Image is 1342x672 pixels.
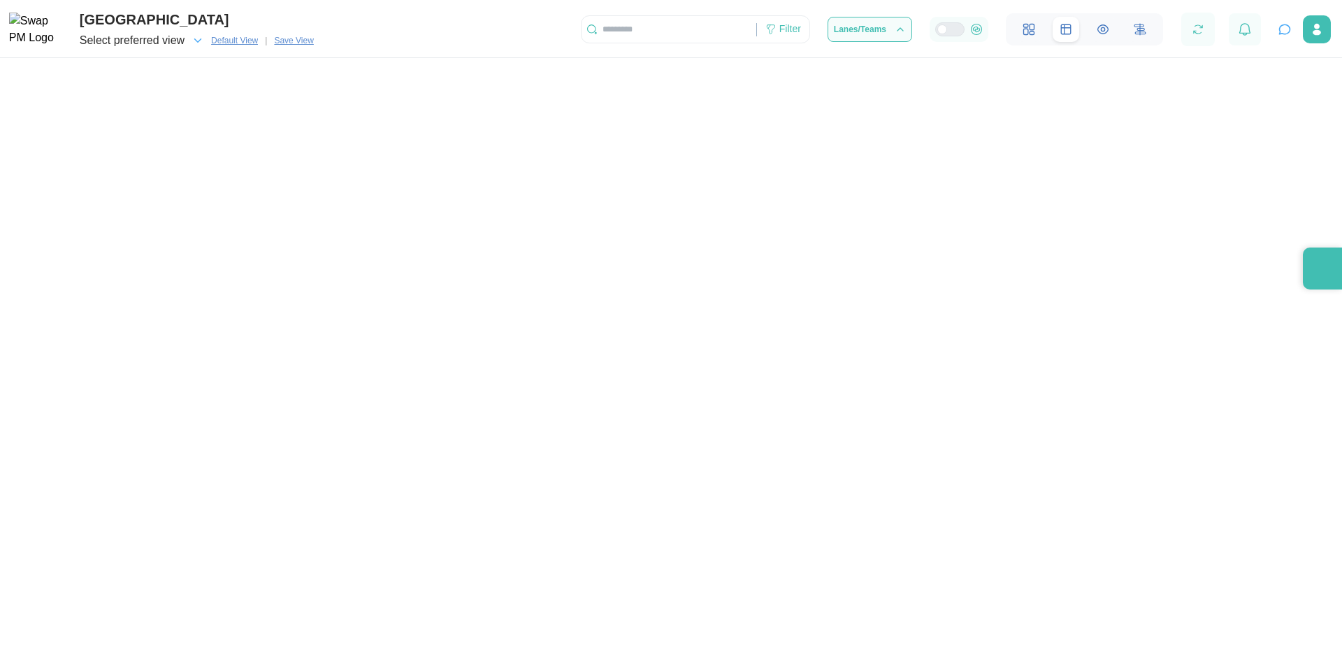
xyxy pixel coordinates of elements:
button: Lanes/Teams [828,17,912,42]
button: Default View [205,33,264,48]
button: Select preferred view [80,31,204,50]
div: Filter [779,22,801,37]
span: Select preferred view [80,31,185,50]
span: Save View [274,34,313,48]
div: [GEOGRAPHIC_DATA] [80,9,319,31]
div: Filter [757,17,809,41]
button: Open project assistant [1275,20,1294,39]
span: Lanes/Teams [834,25,886,34]
button: Refresh Grid [1188,20,1208,39]
div: | [265,34,267,48]
img: Swap PM Logo [9,13,66,48]
button: Save View [268,33,319,48]
span: Default View [211,34,258,48]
